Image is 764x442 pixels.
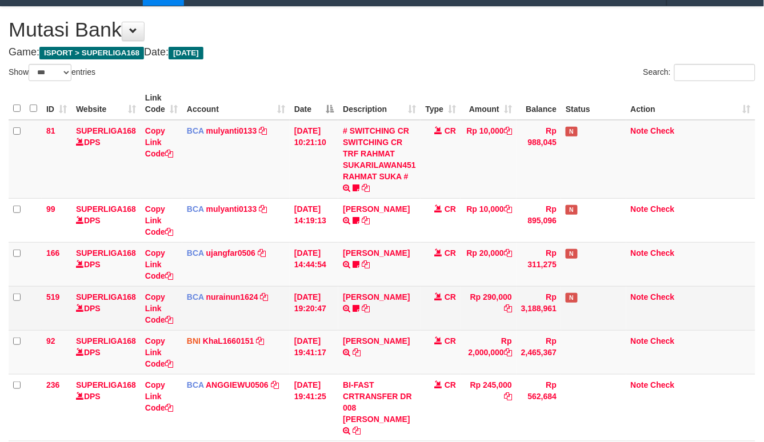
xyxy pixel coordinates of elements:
[362,216,370,225] a: Copy MUHAMMAD REZA to clipboard
[261,292,269,302] a: Copy nurainun1624 to clipboard
[290,242,338,286] td: [DATE] 14:44:54
[566,293,577,303] span: Has Note
[631,248,649,258] a: Note
[343,126,416,181] a: # SWITCHING CR SWITCHING CR TRF RAHMAT SUKARILAWAN451 RAHMAT SUKA #
[76,380,136,389] a: SUPERLIGA168
[504,204,512,214] a: Copy Rp 10,000 to clipboard
[169,47,203,59] span: [DATE]
[461,120,517,199] td: Rp 10,000
[566,127,577,136] span: Has Note
[517,120,561,199] td: Rp 988,045
[445,380,456,389] span: CR
[46,380,59,389] span: 236
[9,64,95,81] label: Show entries
[9,18,755,41] h1: Mutasi Bank
[29,64,71,81] select: Showentries
[46,126,55,135] span: 81
[259,126,267,135] a: Copy mulyanti0133 to clipboard
[290,330,338,374] td: [DATE] 19:41:17
[206,380,269,389] a: ANGGIEWU0506
[651,126,675,135] a: Check
[76,248,136,258] a: SUPERLIGA168
[517,242,561,286] td: Rp 311,275
[631,292,649,302] a: Note
[46,292,59,302] span: 519
[187,292,204,302] span: BCA
[674,64,755,81] input: Search:
[76,126,136,135] a: SUPERLIGA168
[145,380,173,412] a: Copy Link Code
[71,87,141,120] th: Website: activate to sort column ascending
[504,348,512,357] a: Copy Rp 2,000,000 to clipboard
[461,87,517,120] th: Amount: activate to sort column ascending
[290,87,338,120] th: Date: activate to sort column descending
[651,380,675,389] a: Check
[517,198,561,242] td: Rp 895,096
[517,286,561,330] td: Rp 3,188,961
[187,380,204,389] span: BCA
[145,126,173,158] a: Copy Link Code
[71,374,141,441] td: DPS
[145,292,173,324] a: Copy Link Code
[561,87,626,120] th: Status
[256,336,264,345] a: Copy KhaL1660151 to clipboard
[353,348,361,357] a: Copy HAFIZH KURNIAWAN to clipboard
[651,248,675,258] a: Check
[206,248,255,258] a: ujangfar0506
[76,204,136,214] a: SUPERLIGA168
[631,380,649,389] a: Note
[517,87,561,120] th: Balance
[461,286,517,330] td: Rp 290,000
[9,47,755,58] h4: Game: Date:
[259,204,267,214] a: Copy mulyanti0133 to clipboard
[517,374,561,441] td: Rp 562,684
[631,126,649,135] a: Note
[76,336,136,345] a: SUPERLIGA168
[71,120,141,199] td: DPS
[145,204,173,236] a: Copy Link Code
[71,286,141,330] td: DPS
[626,87,755,120] th: Action: activate to sort column ascending
[631,204,649,214] a: Note
[46,248,59,258] span: 166
[517,330,561,374] td: Rp 2,465,367
[504,126,512,135] a: Copy Rp 10,000 to clipboard
[651,204,675,214] a: Check
[445,336,456,345] span: CR
[504,304,512,313] a: Copy Rp 290,000 to clipboard
[343,204,410,214] a: [PERSON_NAME]
[643,64,755,81] label: Search:
[187,336,201,345] span: BNI
[271,380,279,389] a: Copy ANGGIEWU0506 to clipboard
[145,248,173,280] a: Copy Link Code
[461,330,517,374] td: Rp 2,000,000
[182,87,290,120] th: Account: activate to sort column ascending
[445,204,456,214] span: CR
[46,336,55,345] span: 92
[290,120,338,199] td: [DATE] 10:21:10
[290,198,338,242] td: [DATE] 14:19:13
[71,330,141,374] td: DPS
[145,336,173,368] a: Copy Link Code
[343,248,410,258] a: [PERSON_NAME]
[71,198,141,242] td: DPS
[651,292,675,302] a: Check
[445,126,456,135] span: CR
[187,126,204,135] span: BCA
[343,292,410,302] a: [PERSON_NAME]
[362,260,370,269] a: Copy NOVEN ELING PRAYOG to clipboard
[504,392,512,401] a: Copy Rp 245,000 to clipboard
[343,336,410,345] a: [PERSON_NAME]
[504,248,512,258] a: Copy Rp 20,000 to clipboard
[362,183,370,192] a: Copy # SWITCHING CR SWITCHING CR TRF RAHMAT SUKARILAWAN451 RAHMAT SUKA # to clipboard
[206,204,257,214] a: mulyanti0133
[461,198,517,242] td: Rp 10,000
[461,374,517,441] td: Rp 245,000
[631,336,649,345] a: Note
[353,426,361,435] a: Copy BI-FAST CRTRANSFER DR 008 YUNITA RAMANIA to clipboard
[566,205,577,215] span: Has Note
[290,374,338,441] td: [DATE] 19:41:25
[290,286,338,330] td: [DATE] 19:20:47
[46,204,55,214] span: 99
[42,87,71,120] th: ID: activate to sort column ascending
